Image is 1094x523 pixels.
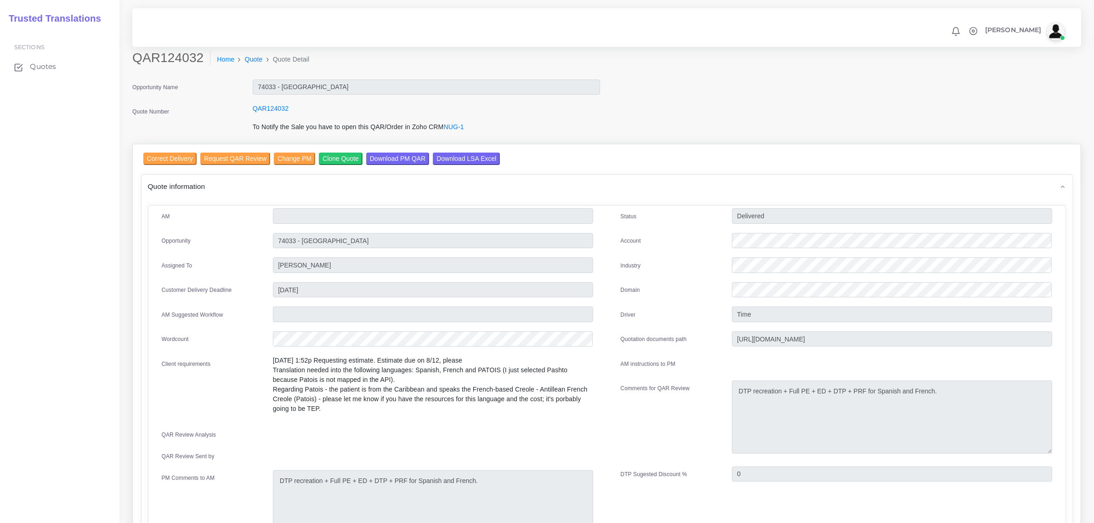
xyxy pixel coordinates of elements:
h2: QAR124032 [132,50,210,66]
label: Industry [621,261,641,270]
input: Correct Delivery [143,153,197,165]
label: AM Suggested Workflow [162,311,223,319]
label: Comments for QAR Review [621,384,690,392]
a: Trusted Translations [2,11,101,26]
label: Status [621,212,637,221]
label: Quotation documents path [621,335,687,343]
span: Quotes [30,62,56,72]
label: QAR Review Sent by [162,452,215,460]
input: Clone Quote [319,153,363,165]
label: Quote Number [132,108,169,116]
a: Home [217,55,234,64]
p: [DATE] 1:52p Requesting estimate. Estimate due on 8/12, please Translation needed into the follow... [273,356,593,414]
a: [PERSON_NAME]avatar [981,22,1068,40]
textarea: DTP recreation + Full PE + ED + DTP + PRF for Spanish and French. [732,381,1052,454]
a: Quote [245,55,263,64]
label: Wordcount [162,335,189,343]
input: pm [273,257,593,273]
label: AM [162,212,170,221]
a: QAR124032 [253,105,289,112]
label: Domain [621,286,640,294]
label: AM instructions to PM [621,360,676,368]
input: Download LSA Excel [433,153,500,165]
label: DTP Sugested Discount % [621,470,687,478]
label: Customer Delivery Deadline [162,286,232,294]
input: Change PM [274,153,315,165]
a: Quotes [7,57,113,76]
a: NUG-1 [444,123,464,131]
span: Sections [14,44,45,51]
label: Assigned To [162,261,193,270]
input: Request QAR Review [200,153,270,165]
label: QAR Review Analysis [162,431,216,439]
label: Account [621,237,641,245]
div: To Notify the Sale you have to open this QAR/Order in Zoho CRM [246,122,607,138]
label: Opportunity Name [132,83,178,91]
img: avatar [1047,22,1065,40]
span: Quote information [148,181,205,192]
span: [PERSON_NAME] [985,27,1042,33]
h2: Trusted Translations [2,13,101,24]
label: Opportunity [162,237,191,245]
input: Download PM QAR [366,153,429,165]
label: Driver [621,311,636,319]
li: Quote Detail [263,55,310,64]
label: Client requirements [162,360,211,368]
label: PM Comments to AM [162,474,215,482]
div: Quote information [142,175,1072,198]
